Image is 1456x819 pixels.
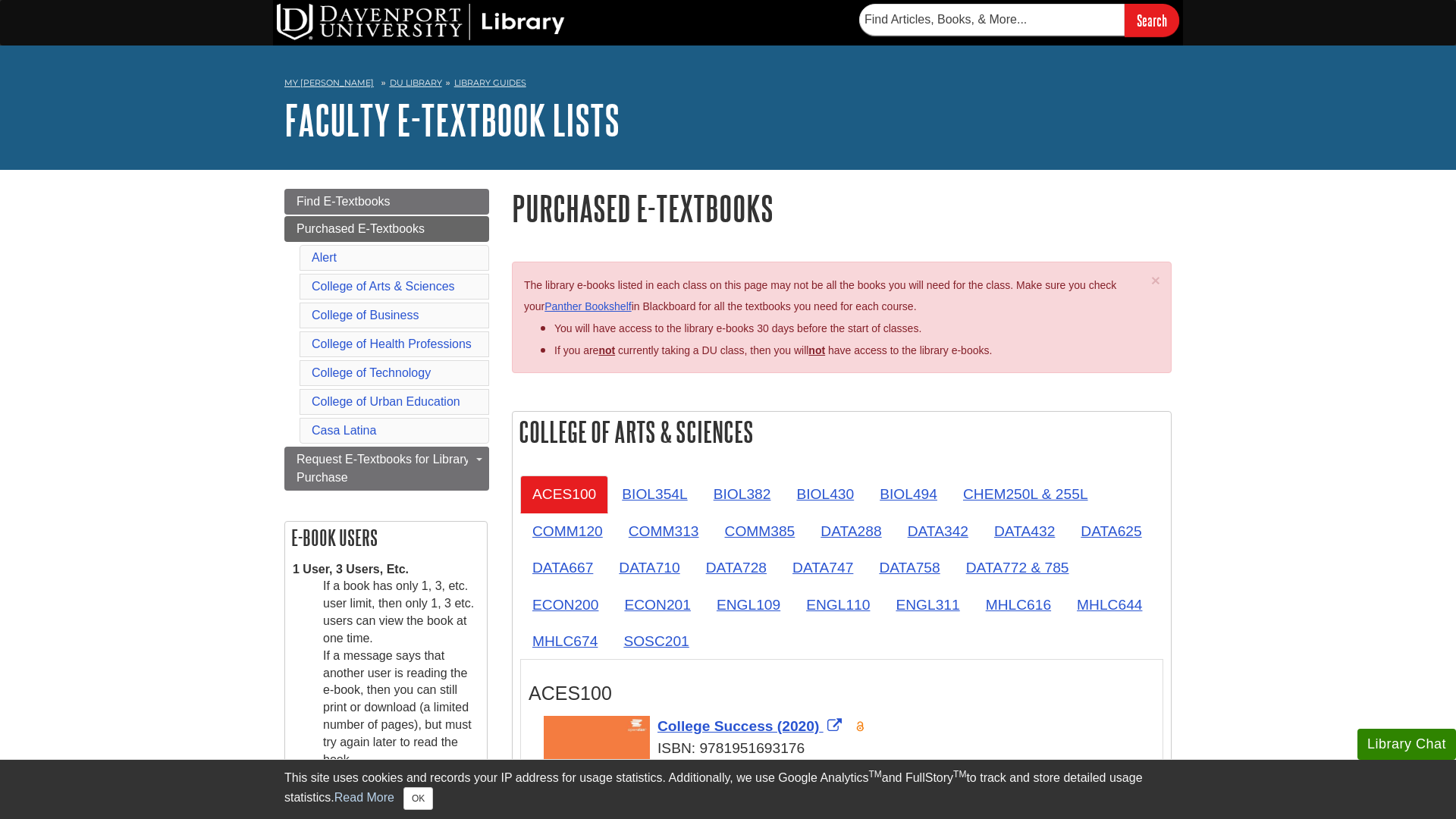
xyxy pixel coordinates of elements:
input: Find Articles, Books, & More... [859,4,1125,36]
h2: E-book Users [285,522,487,554]
h2: College of Arts & Sciences [513,412,1171,452]
input: Search [1125,4,1179,36]
div: ISBN: 9781951693176 [544,738,1155,760]
a: College of Arts & Sciences [312,280,455,293]
a: DATA728 [694,549,779,586]
a: Find E-Textbooks [284,189,489,215]
a: ACES100 [520,475,608,513]
sup: TM [953,769,966,780]
a: ECON201 [612,586,702,623]
div: This site uses cookies and records your IP address for usage statistics. Additionally, we use Goo... [284,769,1172,810]
a: ENGL109 [704,586,792,623]
a: BIOL382 [701,475,783,513]
a: DU Library [390,77,442,88]
button: Library Chat [1357,729,1456,760]
a: ECON200 [520,586,610,623]
a: Faculty E-Textbook Lists [284,96,620,143]
a: COMM120 [520,513,615,550]
a: College of Urban Education [312,395,460,408]
a: Read More [334,791,394,804]
span: If you are currently taking a DU class, then you will have access to the library e-books. [554,344,992,356]
a: Alert [312,251,337,264]
a: COMM385 [713,513,808,550]
a: Panther Bookshelf [544,300,631,312]
span: Purchased E-Textbooks [297,222,425,235]
a: ENGL311 [883,586,971,623]
h1: Purchased E-Textbooks [512,189,1172,227]
a: DATA342 [896,513,981,550]
a: DATA758 [867,549,952,586]
img: Open Access [855,720,866,733]
a: DATA747 [780,549,865,586]
a: BIOL430 [784,475,866,513]
button: Close [1151,272,1160,288]
a: MHLC644 [1065,586,1154,623]
h3: ACES100 [529,682,1155,704]
a: MHLC674 [520,623,610,660]
a: DATA432 [982,513,1067,550]
a: MHLC616 [974,586,1063,623]
a: DATA710 [607,549,692,586]
form: Searches DU Library's articles, books, and more [859,4,1179,36]
span: Request E-Textbooks for Library Purchase [297,453,470,484]
strong: not [598,344,615,356]
a: COMM313 [617,513,711,550]
a: DATA667 [520,549,605,586]
a: Purchased E-Textbooks [284,216,489,242]
a: College of Technology [312,366,431,379]
a: DATA625 [1068,513,1153,550]
button: Close [403,787,433,810]
a: Library Guides [454,77,526,88]
a: Request E-Textbooks for Library Purchase [284,447,489,491]
span: The library e-books listed in each class on this page may not be all the books you will need for ... [524,279,1116,313]
span: College Success (2020) [657,718,819,734]
a: DATA772 & 785 [954,549,1081,586]
a: DATA288 [808,513,893,550]
a: Link opens in new window [657,718,846,734]
span: × [1151,271,1160,289]
dt: 1 User, 3 Users, Etc. [293,561,479,579]
a: College of Health Professions [312,337,472,350]
span: You will have access to the library e-books 30 days before the start of classes. [554,322,921,334]
a: College of Business [312,309,419,322]
a: CHEM250L & 255L [951,475,1100,513]
a: My [PERSON_NAME] [284,77,374,89]
sup: TM [868,769,881,780]
img: DU Library [277,4,565,40]
a: Casa Latina [312,424,376,437]
a: SOSC201 [611,623,701,660]
a: BIOL354L [610,475,699,513]
a: BIOL494 [868,475,949,513]
span: Find E-Textbooks [297,195,391,208]
nav: breadcrumb [284,73,1172,97]
dd: If a book has only 1, 3, etc. user limit, then only 1, 3 etc. users can view the book at one time... [323,578,479,768]
u: not [808,344,825,356]
a: ENGL110 [794,586,882,623]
